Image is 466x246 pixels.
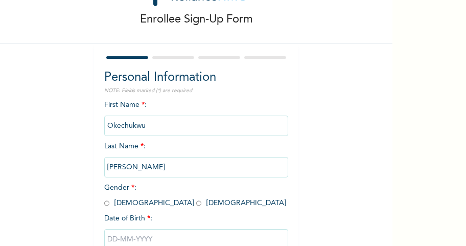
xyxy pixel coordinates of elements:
p: Enrollee Sign-Up Form [140,11,253,28]
h2: Personal Information [104,69,288,87]
span: Last Name : [104,143,288,171]
input: Enter your last name [104,157,288,177]
input: Enter your first name [104,116,288,136]
span: First Name : [104,101,288,129]
span: Date of Birth : [104,213,152,224]
span: Gender : [DEMOGRAPHIC_DATA] [DEMOGRAPHIC_DATA] [104,184,286,207]
p: NOTE: Fields marked (*) are required [104,87,288,95]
